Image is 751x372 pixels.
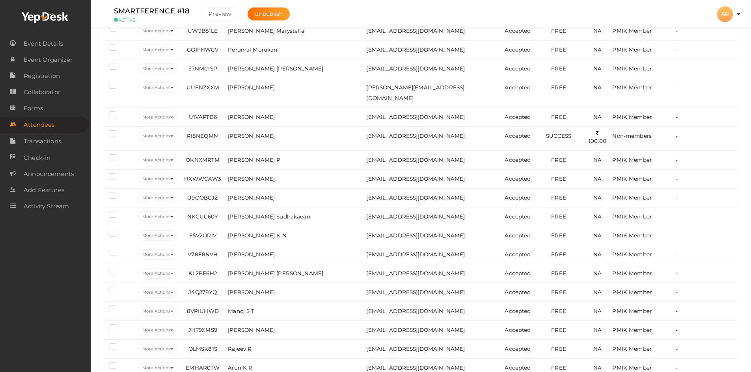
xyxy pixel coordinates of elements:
[551,327,566,333] span: FREE
[138,306,177,316] button: More Actions
[612,194,652,201] span: PMIK Member
[24,166,74,182] span: Announcements
[612,308,652,314] span: PMIK Member
[717,11,733,18] profile-pic: AR
[593,46,602,53] span: NA
[188,270,217,276] span: KL2BF6H2
[228,232,286,239] span: [PERSON_NAME] K N
[551,65,566,72] span: FREE
[228,346,252,352] span: Rajeev R
[593,84,602,91] span: NA
[676,133,678,139] span: -
[612,365,652,371] span: PMIK Member
[551,365,566,371] span: FREE
[676,232,678,239] span: -
[24,198,69,214] span: Activity Stream
[366,346,465,352] span: [EMAIL_ADDRESS][DOMAIN_NAME]
[188,251,218,257] span: V78F8NVH
[505,194,531,201] span: Accepted
[551,28,566,34] span: FREE
[188,28,218,34] span: UW9B81LE
[24,150,50,166] span: Check-in
[184,176,221,182] span: HXWWCAW3
[676,251,678,257] span: -
[551,46,566,53] span: FREE
[676,176,678,182] span: -
[612,289,652,295] span: PMIK Member
[505,133,531,139] span: Accepted
[228,46,277,53] span: Perumal Murukan
[715,6,735,22] button: AR
[366,194,465,201] span: [EMAIL_ADDRESS][DOMAIN_NAME]
[366,176,465,182] span: [EMAIL_ADDRESS][DOMAIN_NAME]
[366,251,465,257] span: [EMAIL_ADDRESS][DOMAIN_NAME]
[24,52,73,68] span: Event Organizer
[505,308,531,314] span: Accepted
[186,157,220,163] span: OKNXMRTM
[612,84,652,91] span: PMIK Member
[551,232,566,239] span: FREE
[138,155,177,165] button: More Actions
[505,65,531,72] span: Accepted
[505,176,531,182] span: Accepted
[676,194,678,201] span: -
[551,346,566,352] span: FREE
[138,112,177,122] button: More Actions
[24,100,43,116] span: Forms
[551,270,566,276] span: FREE
[551,213,566,220] span: FREE
[366,84,464,101] span: [PERSON_NAME][EMAIL_ADDRESS][DOMAIN_NAME]
[612,346,652,352] span: PMIK Member
[593,28,602,34] span: NA
[187,46,218,53] span: GOIFHWCV
[188,327,217,333] span: JHT9XMS9
[24,117,54,133] span: Attendees
[24,36,63,52] span: Event Details
[589,130,606,144] span: 100.00
[505,46,531,53] span: Accepted
[228,308,254,314] span: Manoj S T
[593,308,602,314] span: NA
[189,232,216,239] span: E5V2ORIV
[612,213,652,220] span: PMIK Member
[187,194,218,201] span: U9QOBCJZ
[593,65,602,72] span: NA
[228,251,275,257] span: [PERSON_NAME]
[24,68,60,84] span: Registration
[676,114,678,120] span: -
[187,213,218,220] span: NKCUC60Y
[366,365,465,371] span: [EMAIL_ADDRESS][DOMAIN_NAME]
[366,157,465,163] span: [EMAIL_ADDRESS][DOMAIN_NAME]
[505,251,531,257] span: Accepted
[551,157,566,163] span: FREE
[676,46,678,53] span: -
[366,65,465,72] span: [EMAIL_ADDRESS][DOMAIN_NAME]
[138,192,177,203] button: More Actions
[505,232,531,239] span: Accepted
[138,249,177,260] button: More Actions
[593,289,602,295] span: NA
[676,84,678,91] span: -
[138,131,177,141] button: More Actions
[366,232,465,239] span: [EMAIL_ADDRESS][DOMAIN_NAME]
[24,133,61,149] span: Transactions
[551,84,566,91] span: FREE
[228,289,275,295] span: [PERSON_NAME]
[228,114,275,120] span: [PERSON_NAME]
[505,213,531,220] span: Accepted
[186,365,220,371] span: EMHAR0TW
[188,346,217,352] span: OLMSK81S
[138,230,177,241] button: More Actions
[24,84,60,100] span: Collaborator
[228,194,275,201] span: [PERSON_NAME]
[551,114,566,120] span: FREE
[593,346,602,352] span: NA
[366,213,465,220] span: [EMAIL_ADDRESS][DOMAIN_NAME]
[676,213,678,220] span: -
[593,157,602,163] span: NA
[593,213,602,220] span: NA
[676,65,678,72] span: -
[505,157,531,163] span: Accepted
[366,289,465,295] span: [EMAIL_ADDRESS][DOMAIN_NAME]
[593,365,602,371] span: NA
